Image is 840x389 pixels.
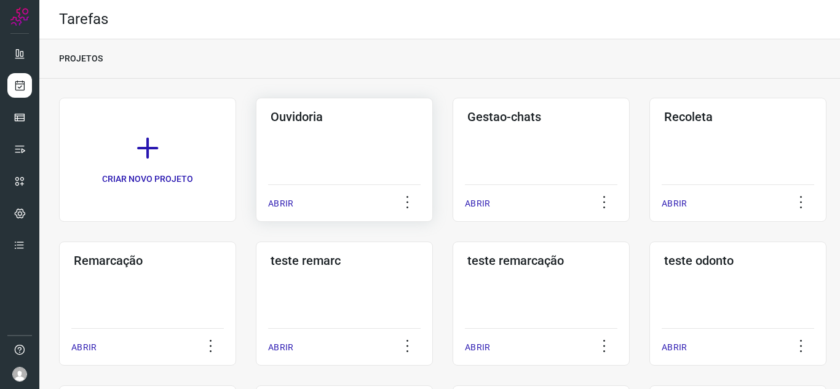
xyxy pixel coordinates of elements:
[12,367,27,382] img: avatar-user-boy.jpg
[102,173,193,186] p: CRIAR NOVO PROJETO
[664,253,812,268] h3: teste odonto
[271,109,418,124] h3: Ouvidoria
[664,109,812,124] h3: Recoleta
[467,109,615,124] h3: Gestao-chats
[662,197,687,210] p: ABRIR
[465,197,490,210] p: ABRIR
[74,253,221,268] h3: Remarcação
[271,253,418,268] h3: teste remarc
[59,10,108,28] h2: Tarefas
[465,341,490,354] p: ABRIR
[59,52,103,65] p: PROJETOS
[467,253,615,268] h3: teste remarcação
[71,341,97,354] p: ABRIR
[268,197,293,210] p: ABRIR
[10,7,29,26] img: Logo
[268,341,293,354] p: ABRIR
[662,341,687,354] p: ABRIR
